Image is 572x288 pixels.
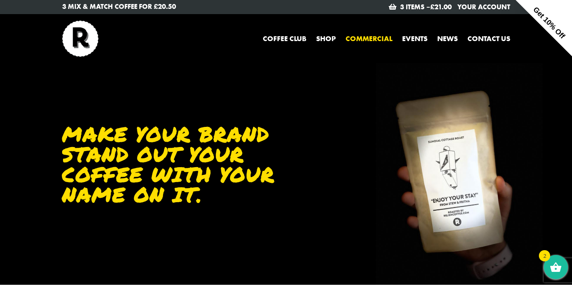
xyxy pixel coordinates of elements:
bdi: 21.00 [430,2,452,11]
a: 3 items –£21.00 [400,2,452,11]
a: News [437,33,458,44]
a: 3 Mix & Match Coffee for £20.50 [62,2,280,12]
span: 2 [539,250,550,261]
a: Contact us [467,33,510,44]
a: Coffee Club [263,33,306,44]
img: Relish Coffee [62,21,98,57]
a: Your Account [457,2,510,11]
h1: Make your brand stand out Your coffee with your name on it. [62,124,280,205]
a: Events [402,33,427,44]
a: Commercial [346,33,392,44]
a: Shop [316,33,336,44]
span: Get 10% Off [532,5,566,40]
span: £ [430,2,434,11]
